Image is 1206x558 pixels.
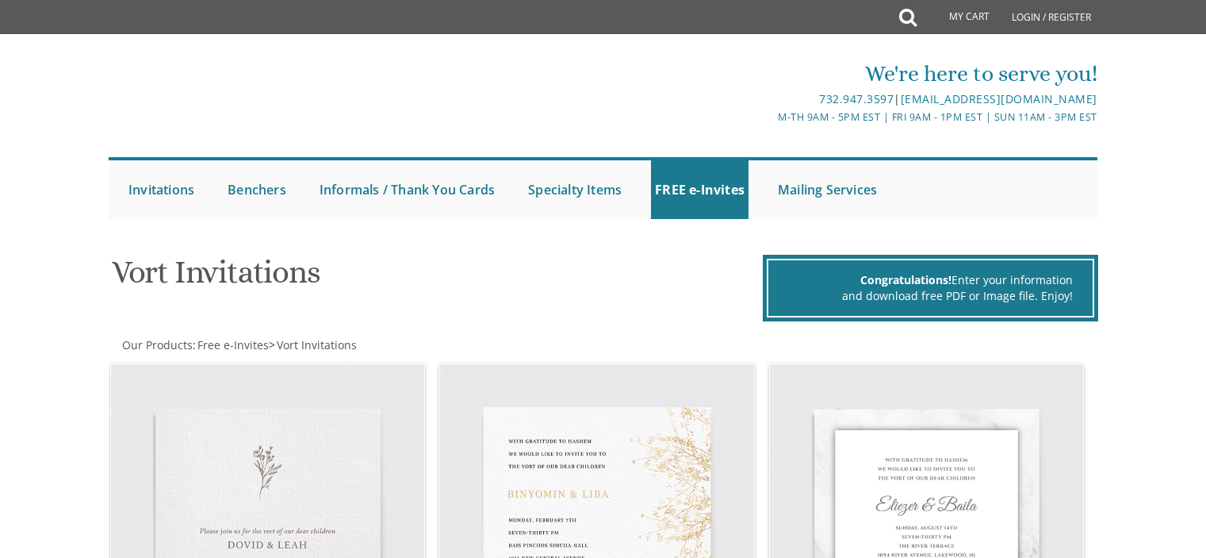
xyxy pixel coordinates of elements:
span: Congratulations! [860,272,951,287]
a: My Cart [915,2,1001,33]
a: Specialty Items [524,160,626,219]
a: 732.947.3597 [819,91,894,106]
a: Mailing Services [774,160,881,219]
a: [EMAIL_ADDRESS][DOMAIN_NAME] [901,91,1097,106]
a: Informals / Thank You Cards [316,160,499,219]
a: Benchers [224,160,290,219]
div: | [439,90,1097,109]
a: Invitations [124,160,198,219]
div: M-Th 9am - 5pm EST | Fri 9am - 1pm EST | Sun 11am - 3pm EST [439,109,1097,125]
div: Enter your information [788,272,1073,288]
div: We're here to serve you! [439,58,1097,90]
span: Free e-Invites [197,337,269,352]
a: Our Products [121,337,193,352]
a: Free e-Invites [196,337,269,352]
span: > [269,337,357,352]
span: Vort Invitations [277,337,357,352]
h1: Vort Invitations [112,255,759,302]
a: Vort Invitations [275,337,357,352]
div: and download free PDF or Image file. Enjoy! [788,288,1073,304]
a: FREE e-Invites [651,160,748,219]
div: : [109,337,603,353]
